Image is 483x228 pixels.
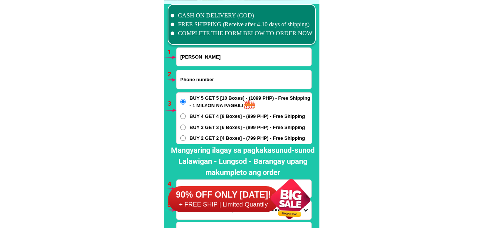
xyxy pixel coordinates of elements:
[189,124,305,131] span: BUY 3 GET 3 [6 Boxes] - (899 PHP) - Free Shipping
[180,135,186,141] input: BUY 2 GET 2 [4 Boxes] - (799 PHP) - Free Shipping
[171,29,313,38] li: COMPLETE THE FORM BELOW TO ORDER NOW
[168,189,279,201] h6: 90% OFF ONLY [DATE]!
[180,99,186,105] input: BUY 5 GET 5 [10 Boxes] - (1099 PHP) - Free Shipping - 1 MILYON NA PAGBILI
[177,70,311,89] input: Input phone_number
[168,47,176,57] h6: 1
[180,125,186,130] input: BUY 3 GET 3 [6 Boxes] - (899 PHP) - Free Shipping
[171,20,313,29] li: FREE SHIPPING (Receive after 4-10 days of shipping)
[167,200,176,210] h6: 5
[168,201,279,209] h6: + FREE SHIP | Limited Quantily
[168,179,176,189] h6: 4
[180,113,186,119] input: BUY 4 GET 4 [8 Boxes] - (999 PHP) - Free Shipping
[171,11,313,20] li: CASH ON DELIVERY (COD)
[168,70,176,79] h6: 2
[168,99,176,109] h6: 3
[189,95,312,109] span: BUY 5 GET 5 [10 Boxes] - (1099 PHP) - Free Shipping - 1 MILYON NA PAGBILI
[189,135,305,142] span: BUY 2 GET 2 [4 Boxes] - (799 PHP) - Free Shipping
[177,48,311,66] input: Input full_name
[189,113,305,120] span: BUY 4 GET 4 [8 Boxes] - (999 PHP) - Free Shipping
[167,145,319,178] h2: Mangyaring ilagay sa pagkakasunud-sunod Lalawigan - Lungsod - Barangay upang makumpleto ang order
